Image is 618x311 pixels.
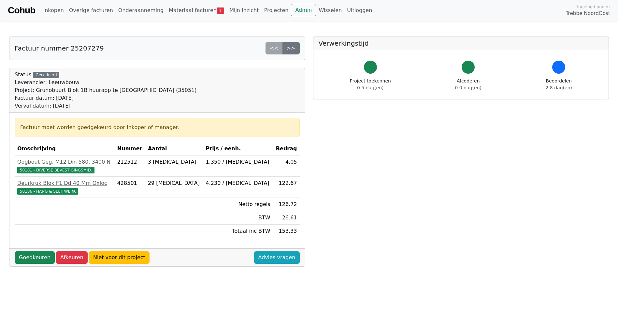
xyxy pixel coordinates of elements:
span: 58186 - HANG & SLUITWERK [17,188,78,195]
td: 4.05 [273,155,300,177]
td: 428501 [115,177,145,198]
th: Aantal [145,142,203,155]
th: Nummer [115,142,145,155]
a: Advies vragen [254,251,300,264]
a: Materiaal facturen7 [166,4,227,17]
div: 1.350 / [MEDICAL_DATA] [206,158,270,166]
div: Project toekennen [350,78,391,91]
span: 0.5 dag(en) [357,85,383,90]
th: Bedrag [273,142,300,155]
div: Gecodeerd [33,72,59,78]
td: 122.67 [273,177,300,198]
a: Afkeuren [56,251,88,264]
span: Trebbe NoordOost [566,10,610,17]
span: 2.8 dag(en) [546,85,572,90]
div: 4.230 / [MEDICAL_DATA] [206,179,270,187]
div: Beoordelen [546,78,572,91]
a: Onderaanneming [116,4,166,17]
th: Prijs / eenh. [203,142,273,155]
td: Netto regels [203,198,273,211]
div: Project: Grunobuurt Blok 1B huurapp te [GEOGRAPHIC_DATA] (35051) [15,86,197,94]
td: 126.72 [273,198,300,211]
a: Admin [291,4,316,16]
span: 7 [217,7,224,14]
th: Omschrijving [15,142,115,155]
a: Mijn inzicht [227,4,262,17]
td: 26.61 [273,211,300,225]
h5: Factuur nummer 25207279 [15,44,104,52]
span: 0.0 dag(en) [455,85,481,90]
div: 3 [MEDICAL_DATA] [148,158,201,166]
a: Projecten [262,4,291,17]
a: Cohub [8,3,35,18]
div: Leverancier: Leeuwbouw [15,79,197,86]
td: BTW [203,211,273,225]
span: Ingelogd onder: [577,4,610,10]
a: Deurkruk Blok F1 Dd 40 Mm Oxloc58186 - HANG & SLUITWERK [17,179,112,195]
span: 50181 - DIVERSE BEVESTIGINGSMID. [17,167,94,173]
div: Oogbout Geg. M12 Din 580, 3400 N [17,158,112,166]
a: Wisselen [316,4,344,17]
a: Overige facturen [66,4,116,17]
td: Totaal inc BTW [203,225,273,238]
div: 29 [MEDICAL_DATA] [148,179,201,187]
a: Niet voor dit project [89,251,150,264]
div: Status: [15,71,197,110]
a: Goedkeuren [15,251,55,264]
div: Factuur moet worden goedgekeurd door inkoper of manager. [20,124,294,131]
div: Afcoderen [455,78,481,91]
h5: Verwerkingstijd [319,39,604,47]
td: 153.33 [273,225,300,238]
a: Uitloggen [344,4,375,17]
a: Oogbout Geg. M12 Din 580, 3400 N50181 - DIVERSE BEVESTIGINGSMID. [17,158,112,174]
div: Verval datum: [DATE] [15,102,197,110]
div: Factuur datum: [DATE] [15,94,197,102]
a: >> [282,42,300,54]
div: Deurkruk Blok F1 Dd 40 Mm Oxloc [17,179,112,187]
a: Inkopen [40,4,66,17]
td: 212512 [115,155,145,177]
